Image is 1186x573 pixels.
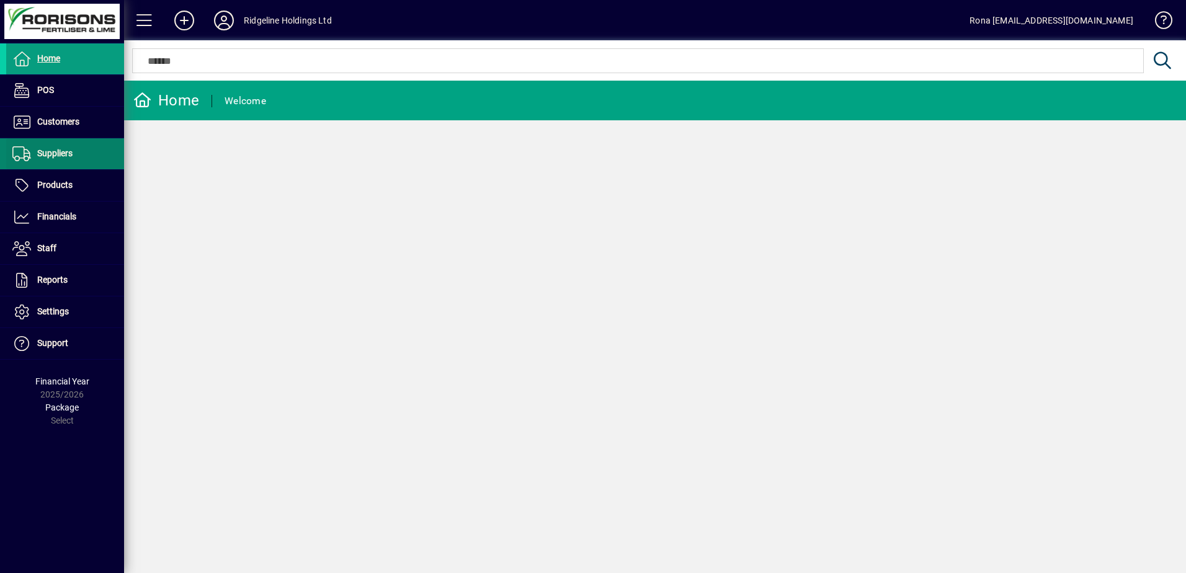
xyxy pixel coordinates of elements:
[6,75,124,106] a: POS
[204,9,244,32] button: Profile
[45,402,79,412] span: Package
[164,9,204,32] button: Add
[37,85,54,95] span: POS
[133,91,199,110] div: Home
[37,243,56,253] span: Staff
[37,306,69,316] span: Settings
[37,117,79,127] span: Customers
[6,138,124,169] a: Suppliers
[6,233,124,264] a: Staff
[244,11,332,30] div: Ridgeline Holdings Ltd
[6,296,124,327] a: Settings
[6,202,124,233] a: Financials
[1146,2,1170,43] a: Knowledge Base
[6,170,124,201] a: Products
[37,211,76,221] span: Financials
[37,148,73,158] span: Suppliers
[6,328,124,359] a: Support
[970,11,1133,30] div: Rona [EMAIL_ADDRESS][DOMAIN_NAME]
[37,338,68,348] span: Support
[225,91,266,111] div: Welcome
[37,180,73,190] span: Products
[35,376,89,386] span: Financial Year
[37,53,60,63] span: Home
[6,265,124,296] a: Reports
[6,107,124,138] a: Customers
[37,275,68,285] span: Reports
